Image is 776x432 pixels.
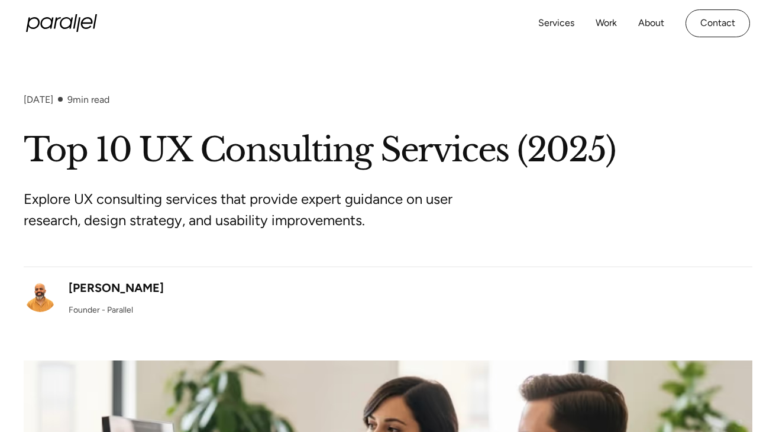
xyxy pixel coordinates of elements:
[24,94,53,105] div: [DATE]
[69,279,164,297] div: [PERSON_NAME]
[24,279,164,316] a: [PERSON_NAME]Founder - Parallel
[24,189,467,231] p: Explore UX consulting services that provide expert guidance on user research, design strategy, an...
[69,304,133,316] div: Founder - Parallel
[638,15,664,32] a: About
[686,9,750,37] a: Contact
[67,94,109,105] div: min read
[26,14,97,32] a: home
[24,129,752,172] h1: Top 10 UX Consulting Services (2025)
[24,279,57,312] img: Robin Dhanwani
[596,15,617,32] a: Work
[67,94,73,105] span: 9
[538,15,574,32] a: Services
